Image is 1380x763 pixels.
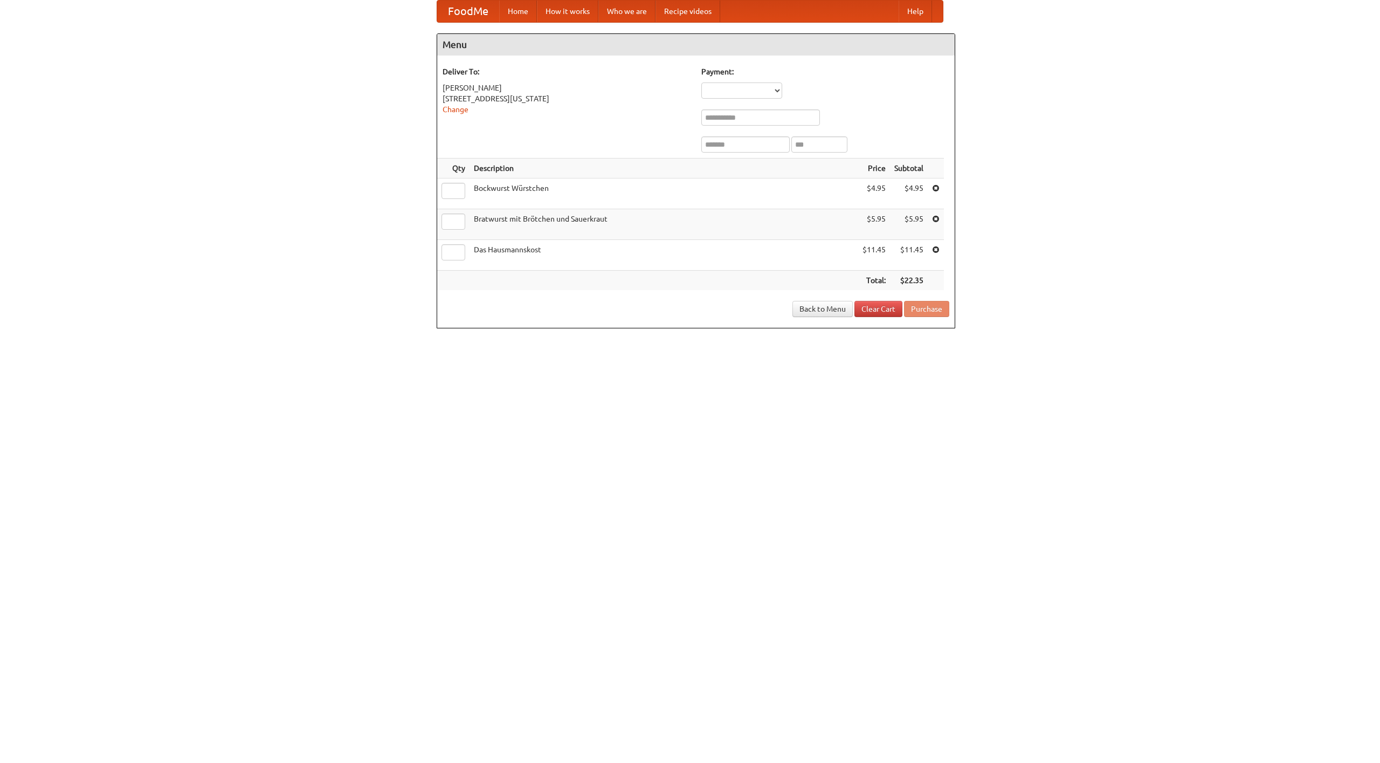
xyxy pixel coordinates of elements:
[904,301,949,317] button: Purchase
[470,178,858,209] td: Bockwurst Würstchen
[443,105,468,114] a: Change
[437,34,955,56] h4: Menu
[890,240,928,271] td: $11.45
[890,159,928,178] th: Subtotal
[854,301,902,317] a: Clear Cart
[890,178,928,209] td: $4.95
[899,1,932,22] a: Help
[792,301,853,317] a: Back to Menu
[858,240,890,271] td: $11.45
[598,1,655,22] a: Who we are
[655,1,720,22] a: Recipe videos
[470,240,858,271] td: Das Hausmannskost
[499,1,537,22] a: Home
[858,178,890,209] td: $4.95
[858,209,890,240] td: $5.95
[537,1,598,22] a: How it works
[443,66,691,77] h5: Deliver To:
[470,159,858,178] th: Description
[890,209,928,240] td: $5.95
[858,159,890,178] th: Price
[443,93,691,104] div: [STREET_ADDRESS][US_STATE]
[437,1,499,22] a: FoodMe
[890,271,928,291] th: $22.35
[470,209,858,240] td: Bratwurst mit Brötchen und Sauerkraut
[701,66,949,77] h5: Payment:
[443,83,691,93] div: [PERSON_NAME]
[437,159,470,178] th: Qty
[858,271,890,291] th: Total:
